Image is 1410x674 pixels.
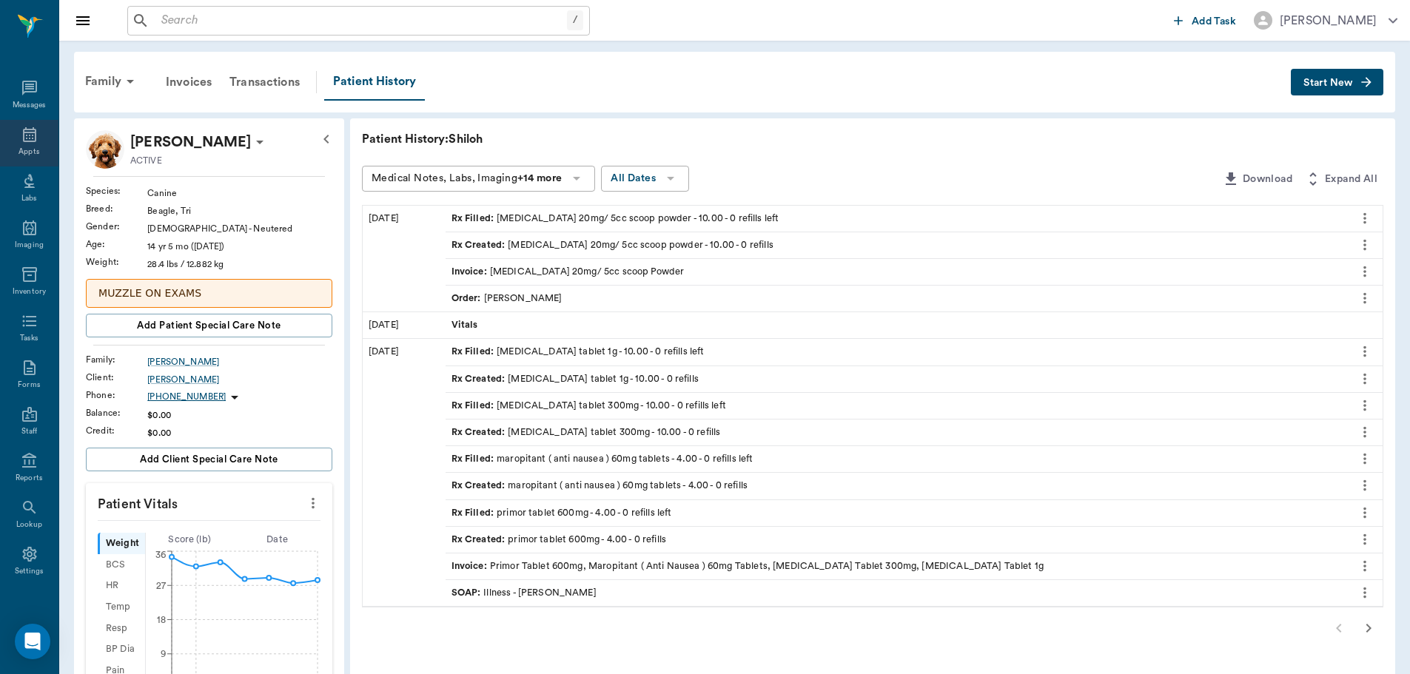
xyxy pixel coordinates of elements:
div: BCS [98,554,145,576]
div: Client : [86,371,147,384]
button: more [1353,473,1377,498]
div: [MEDICAL_DATA] 20mg/ 5cc scoop powder - 10.00 - 0 refills [451,238,773,252]
div: Score ( lb ) [146,533,234,547]
button: more [1353,446,1377,471]
button: more [1353,553,1377,579]
div: [DATE] [363,206,446,312]
span: Rx Filled : [451,212,497,226]
span: Add client Special Care Note [140,451,278,468]
button: more [1353,393,1377,418]
div: Canine [147,186,332,200]
span: Rx Filled : [451,345,497,359]
div: Open Intercom Messenger [15,624,50,659]
button: Add Task [1168,7,1242,34]
p: [PHONE_NUMBER] [147,391,226,403]
span: Rx Filled : [451,399,497,413]
button: [PERSON_NAME] [1242,7,1409,34]
div: Staff [21,426,37,437]
div: Weight : [86,255,147,269]
div: Gender : [86,220,147,233]
img: Profile Image [86,130,124,169]
a: [PERSON_NAME] [147,373,332,386]
p: ACTIVE [130,154,162,167]
div: Family : [86,353,147,366]
div: Settings [15,566,44,577]
div: [PERSON_NAME] [1280,12,1377,30]
button: All Dates [601,166,689,192]
p: [PERSON_NAME] [130,130,251,154]
tspan: 36 [155,550,166,559]
div: [MEDICAL_DATA] 20mg/ 5cc scoop powder - 10.00 - 0 refills left [451,212,779,226]
span: Rx Created : [451,479,508,493]
button: more [1353,419,1377,445]
span: Add patient Special Care Note [137,317,281,334]
input: Search [155,10,567,31]
div: Primor Tablet 600mg, Maropitant ( Anti Nausea ) 60mg Tablets, [MEDICAL_DATA] Tablet 300mg, [MEDIC... [451,559,1044,573]
span: Rx Filled : [451,452,497,466]
div: maropitant ( anti nausea ) 60mg tablets - 4.00 - 0 refills [451,479,748,493]
button: more [301,491,325,516]
div: Species : [86,184,147,198]
span: Rx Created : [451,425,508,439]
div: Weight [98,533,145,554]
div: Lookup [16,519,42,530]
span: Rx Created : [451,372,508,386]
div: Medical Notes, Labs, Imaging [372,169,562,188]
button: Expand All [1298,166,1383,193]
button: more [1353,500,1377,525]
div: Imaging [15,240,44,251]
div: Appts [19,146,39,158]
span: Rx Created : [451,238,508,252]
div: Family [76,64,148,99]
div: Beagle, Tri [147,204,332,218]
div: Tasks [20,333,38,344]
button: more [1353,527,1377,552]
div: [MEDICAL_DATA] tablet 300mg - 10.00 - 0 refills [451,425,721,439]
div: [MEDICAL_DATA] tablet 1g - 10.00 - 0 refills left [451,345,705,359]
button: Download [1216,166,1298,193]
div: Balance : [86,406,147,419]
div: Age : [86,237,147,251]
button: Add patient Special Care Note [86,314,332,337]
div: Reports [16,473,43,484]
span: Order : [451,291,484,306]
div: $0.00 [147,426,332,439]
span: SOAP : [451,586,484,600]
div: [MEDICAL_DATA] tablet 300mg - 10.00 - 0 refills left [451,399,726,413]
span: Rx Filled : [451,506,497,520]
button: Add client Special Care Note [86,448,332,471]
div: Illness - [PERSON_NAME] [451,586,597,600]
a: Patient History [324,64,425,101]
button: more [1353,259,1377,284]
div: Credit : [86,424,147,437]
div: [MEDICAL_DATA] 20mg/ 5cc scoop Powder [451,265,685,279]
button: more [1353,580,1377,605]
div: [MEDICAL_DATA] tablet 1g - 10.00 - 0 refills [451,372,699,386]
div: maropitant ( anti nausea ) 60mg tablets - 4.00 - 0 refills left [451,452,753,466]
p: MUZZLE ON EXAMS [98,286,320,301]
div: / [567,10,583,30]
div: Phone : [86,388,147,402]
button: more [1353,232,1377,257]
div: $0.00 [147,408,332,422]
div: Shiloh Cochran [130,130,251,154]
div: Forms [18,380,40,391]
div: Inventory [13,286,46,297]
span: Vitals [451,318,481,332]
span: Expand All [1325,170,1377,189]
button: Start New [1291,69,1383,96]
tspan: 18 [157,616,166,624]
div: Labs [21,193,37,204]
a: [PERSON_NAME] [147,355,332,368]
span: Invoice : [451,265,490,279]
a: Transactions [221,64,309,100]
div: primor tablet 600mg - 4.00 - 0 refills left [451,506,672,520]
a: Invoices [157,64,221,100]
button: more [1353,206,1377,231]
tspan: 9 [161,650,166,658]
span: Invoice : [451,559,490,573]
button: more [1353,286,1377,311]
